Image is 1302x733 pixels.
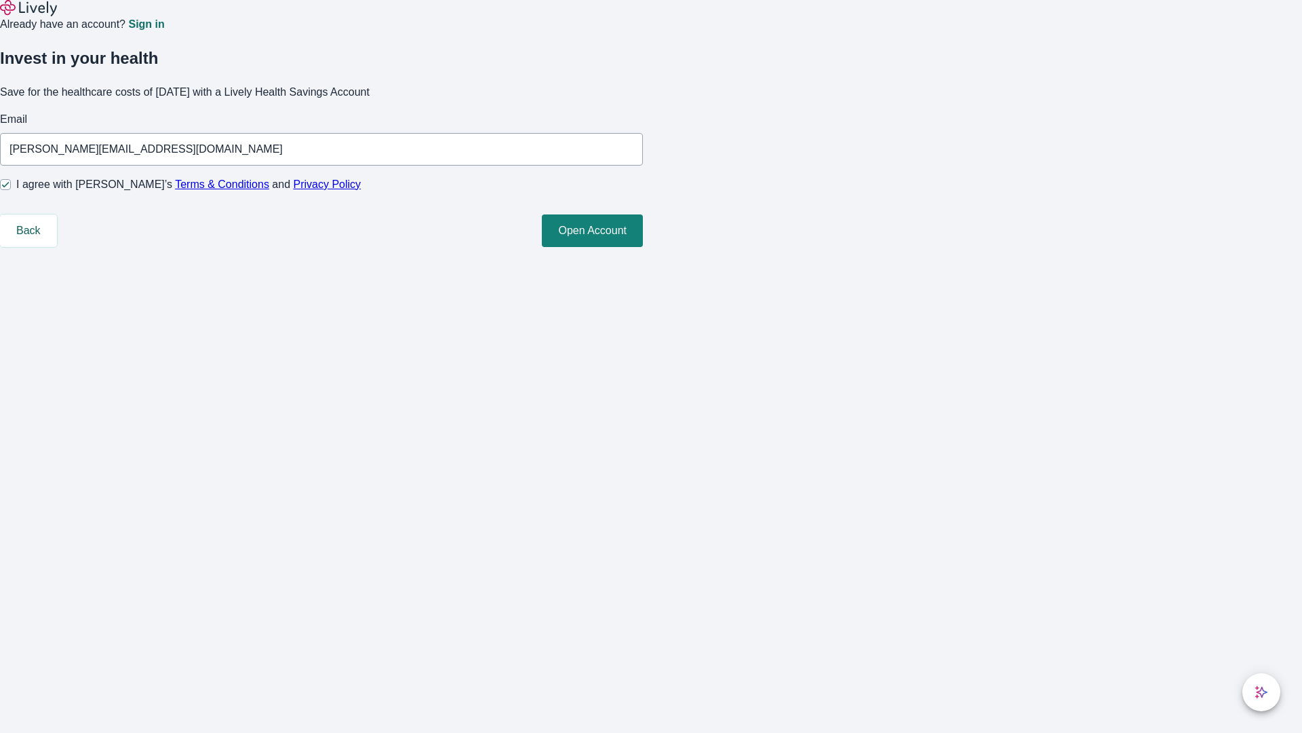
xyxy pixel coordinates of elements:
button: chat [1242,673,1280,711]
a: Sign in [128,19,164,30]
button: Open Account [542,214,643,247]
svg: Lively AI Assistant [1255,685,1268,699]
a: Terms & Conditions [175,178,269,190]
a: Privacy Policy [294,178,361,190]
span: I agree with [PERSON_NAME]’s and [16,176,361,193]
